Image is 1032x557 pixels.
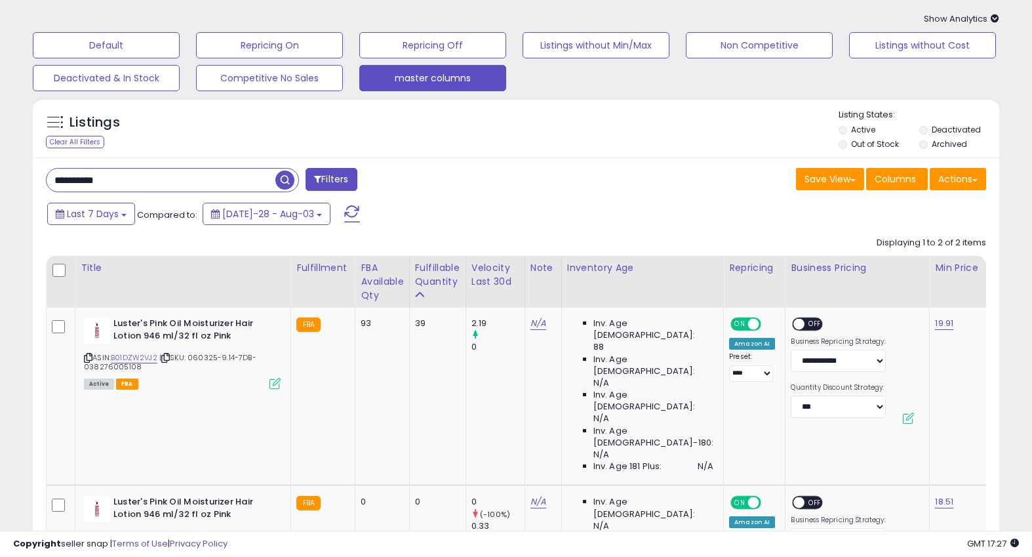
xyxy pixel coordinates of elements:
[13,537,61,550] strong: Copyright
[729,516,775,528] div: Amazon AI
[935,261,1002,275] div: Min Price
[530,261,556,275] div: Note
[593,449,609,461] span: N/A
[33,65,180,91] button: Deactivated & In Stock
[866,168,928,190] button: Columns
[593,377,609,389] span: N/A
[296,261,349,275] div: Fulfillment
[593,318,713,341] span: Inv. Age [DEMOGRAPHIC_DATA]:
[851,138,899,150] label: Out of Stock
[415,318,456,329] div: 39
[116,379,138,390] span: FBA
[46,136,104,148] div: Clear All Filters
[805,319,826,330] span: OFF
[593,461,662,472] span: Inv. Age 181 Plus:
[593,341,604,353] span: 88
[84,318,281,388] div: ASIN:
[729,261,780,275] div: Repricing
[729,338,775,350] div: Amazon AI
[222,207,314,220] span: [DATE]-28 - Aug-03
[113,496,273,524] b: Luster's Pink Oil Moisturizer Hair Lotion 946 ml/32 fl oz Pink
[471,318,525,329] div: 2.19
[796,168,864,190] button: Save View
[935,317,953,330] a: 19.91
[791,261,924,275] div: Business Pricing
[113,318,273,345] b: Luster's Pink Oil Moisturizer Hair Lotion 946 ml/32 fl oz Pink
[930,168,986,190] button: Actions
[112,537,168,550] a: Terms of Use
[686,32,833,58] button: Non Competitive
[137,209,197,221] span: Compared to:
[839,109,999,121] p: Listing States:
[593,413,609,424] span: N/A
[67,207,119,220] span: Last 7 Days
[732,497,748,508] span: ON
[84,352,256,372] span: | SKU: 060325-9.14-7DB-038276005108
[759,497,780,508] span: OFF
[306,168,357,191] button: Filters
[759,319,780,330] span: OFF
[361,318,399,329] div: 93
[967,537,1019,550] span: 2025-08-11 17:27 GMT
[415,496,456,508] div: 0
[361,261,403,302] div: FBA Available Qty
[877,237,986,249] div: Displaying 1 to 2 of 2 items
[924,12,999,25] span: Show Analytics
[932,124,981,135] label: Deactivated
[593,496,713,520] span: Inv. Age [DEMOGRAPHIC_DATA]:
[932,138,967,150] label: Archived
[471,341,525,353] div: 0
[196,65,343,91] button: Competitive No Sales
[84,496,110,522] img: 312zF9jguBL._SL40_.jpg
[567,261,718,275] div: Inventory Age
[471,261,519,289] div: Velocity Last 30d
[791,383,886,392] label: Quantity Discount Strategy:
[33,32,180,58] button: Default
[480,509,510,520] small: (-100%)
[170,537,228,550] a: Privacy Policy
[791,337,886,346] label: Business Repricing Strategy:
[849,32,996,58] button: Listings without Cost
[196,32,343,58] button: Repricing On
[523,32,669,58] button: Listings without Min/Max
[593,389,713,413] span: Inv. Age [DEMOGRAPHIC_DATA]:
[729,352,775,382] div: Preset:
[361,496,399,508] div: 0
[359,32,506,58] button: Repricing Off
[111,352,157,363] a: B01DZW2VJ2
[84,379,114,390] span: All listings currently available for purchase on Amazon
[851,124,875,135] label: Active
[593,425,713,449] span: Inv. Age [DEMOGRAPHIC_DATA]-180:
[732,319,748,330] span: ON
[530,495,546,508] a: N/A
[47,203,135,225] button: Last 7 Days
[698,461,713,472] span: N/A
[13,538,228,550] div: seller snap | |
[84,318,110,344] img: 312zF9jguBL._SL40_.jpg
[81,261,285,275] div: Title
[359,65,506,91] button: master columns
[69,113,120,132] h5: Listings
[875,173,916,186] span: Columns
[593,354,713,377] span: Inv. Age [DEMOGRAPHIC_DATA]:
[471,496,525,508] div: 0
[935,495,953,508] a: 18.51
[530,317,546,330] a: N/A
[296,496,321,510] small: FBA
[203,203,330,225] button: [DATE]-28 - Aug-03
[805,497,826,508] span: OFF
[791,516,886,525] label: Business Repricing Strategy:
[296,318,321,332] small: FBA
[415,261,460,289] div: Fulfillable Quantity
